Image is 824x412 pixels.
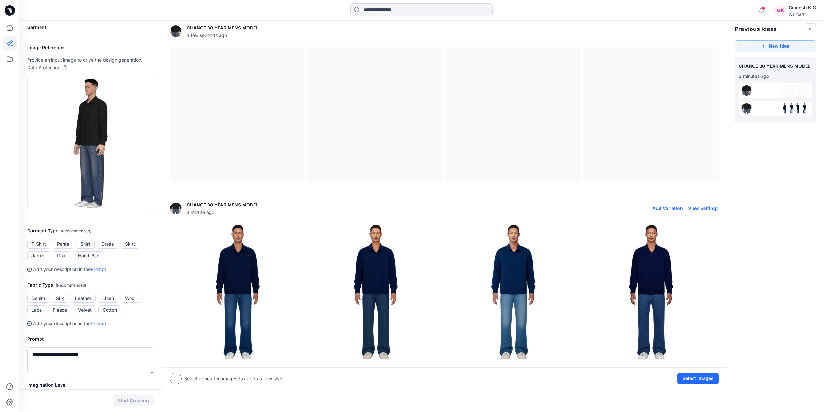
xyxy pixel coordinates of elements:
div: Walmart [789,12,816,17]
img: 3.png [584,224,718,359]
button: Linen [98,294,118,303]
p: Data Protection [27,64,60,72]
img: eyJhbGciOiJIUzI1NiIsImtpZCI6IjAiLCJ0eXAiOiJKV1QifQ.eyJkYXRhIjp7InR5cGUiOiJzdG9yYWdlIiwicGF0aCI6Im... [741,85,752,96]
button: T-Shirt [27,240,50,249]
button: View Settings [688,206,719,211]
button: Fleece [49,305,71,314]
img: 2.png [786,103,796,114]
img: eyJhbGciOiJIUzI1NiIsImtpZCI6IjAiLCJ0eXAiOiJKV1QifQ.eyJkYXRhIjp7InR5cGUiOiJzdG9yYWdlIiwicGF0aCI6Im... [170,25,182,37]
p: September 25, 2025 [739,72,812,80]
p: CHANGE 30 YEAR MENS MODEL [187,201,258,209]
span: a few seconds ago [187,32,258,39]
button: Lace [27,305,46,314]
div: GK [774,5,786,16]
h2: Image Reference [27,44,154,52]
span: a minute ago [187,209,258,216]
button: Skirt [121,240,139,249]
button: Wool [121,294,140,303]
a: Prompt [91,321,106,326]
img: 0.png [170,224,305,359]
h2: Fabric Type [27,281,154,289]
button: Coat [53,251,71,260]
img: 3.png [780,103,790,114]
span: CHANGE 30 YEAR MENS MODEL [739,61,812,71]
p: Add your description in the [33,320,106,327]
p: Select generated images to add to a new style [184,375,283,383]
img: 1.png [308,224,443,359]
h2: Imagination Level [27,381,154,389]
button: Pants [53,240,73,249]
h2: Previous Ideas [735,25,777,33]
button: Jacket [27,251,50,260]
p: Add your description in the [33,265,106,273]
p: CHANGE 30 YEAR MENS MODEL [187,24,258,32]
button: Hand-Bag [74,251,104,260]
button: Select Images [677,373,719,384]
button: Toggle idea bar [805,23,816,35]
img: eyJhbGciOiJIUzI1NiIsImtpZCI6IjAiLCJ0eXAiOiJKV1QifQ.eyJkYXRhIjp7InR5cGUiOiJzdG9yYWdlIiwicGF0aCI6Im... [741,103,752,114]
a: Prompt [91,266,106,272]
button: Denim [27,294,49,303]
img: 0.png [799,103,809,114]
h2: Garment Type [27,227,154,235]
img: eyJhbGciOiJIUzI1NiIsImtpZCI6IjAiLCJ0eXAiOiJKV1QifQ.eyJkYXRhIjp7InR5cGUiOiJzdG9yYWdlIiwicGF0aCI6Im... [73,78,108,208]
img: 1.png [793,103,803,114]
button: Add Variation [652,206,683,211]
h2: Prompt [27,335,154,343]
div: Gineesh K G [789,4,816,12]
p: Provide an input image to drive the design generation. [27,56,154,64]
img: eyJhbGciOiJIUzI1NiIsImtpZCI6IjAiLCJ0eXAiOiJKV1QifQ.eyJkYXRhIjp7InR5cGUiOiJzdG9yYWdlIiwicGF0aCI6Im... [170,203,182,214]
span: ( Recommended ) [56,283,86,288]
button: Silk [52,294,68,303]
button: New Idea [735,40,816,52]
button: Leather [71,294,96,303]
button: Shirt [76,240,95,249]
button: Cotton [98,305,121,314]
span: ( Recommended ) [61,229,91,233]
img: 2.png [446,224,581,359]
button: Dress [97,240,118,249]
button: Velvet [74,305,96,314]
